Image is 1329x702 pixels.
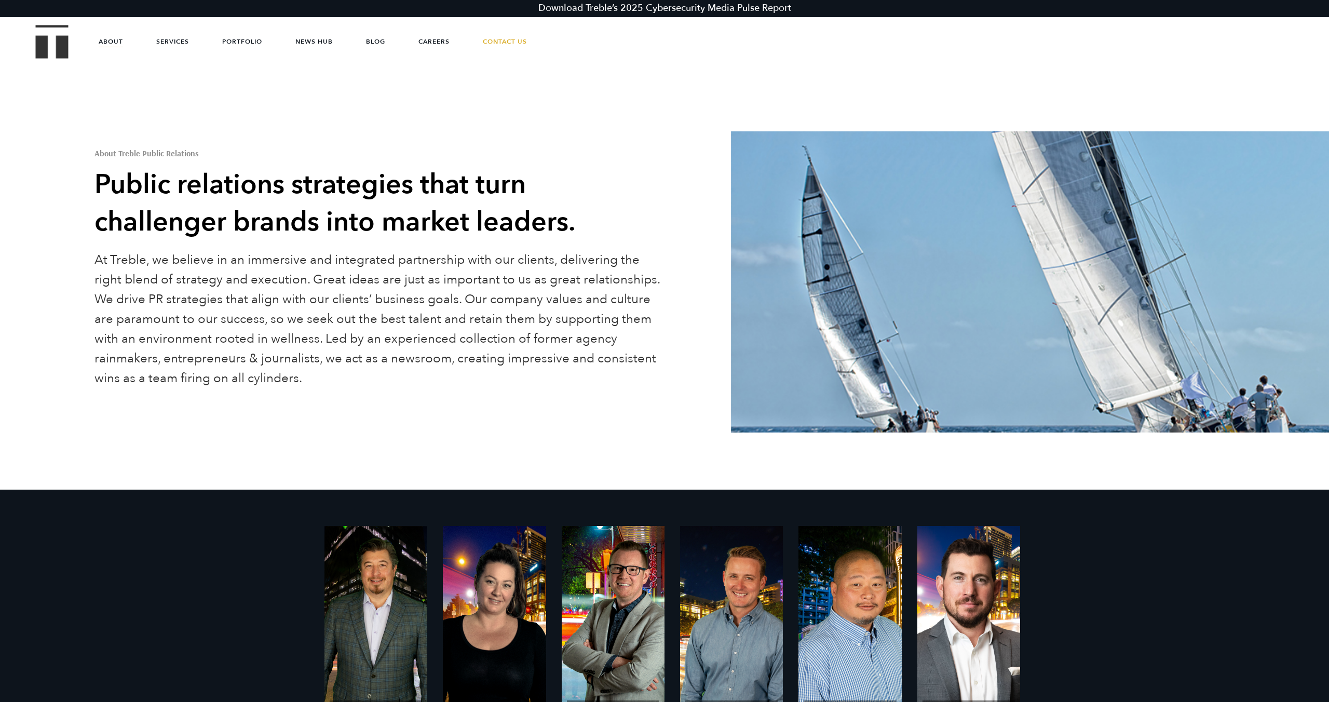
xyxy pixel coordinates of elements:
[94,149,661,157] h1: About Treble Public Relations
[295,26,333,57] a: News Hub
[156,26,189,57] a: Services
[222,26,262,57] a: Portfolio
[366,26,385,57] a: Blog
[94,250,661,388] p: At Treble, we believe in an immersive and integrated partnership with our clients, delivering the...
[99,26,123,57] a: About
[94,166,661,241] h2: Public relations strategies that turn challenger brands into market leaders.
[36,25,69,58] img: Treble logo
[36,26,67,58] a: Treble Homepage
[418,26,450,57] a: Careers
[483,26,527,57] a: Contact Us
